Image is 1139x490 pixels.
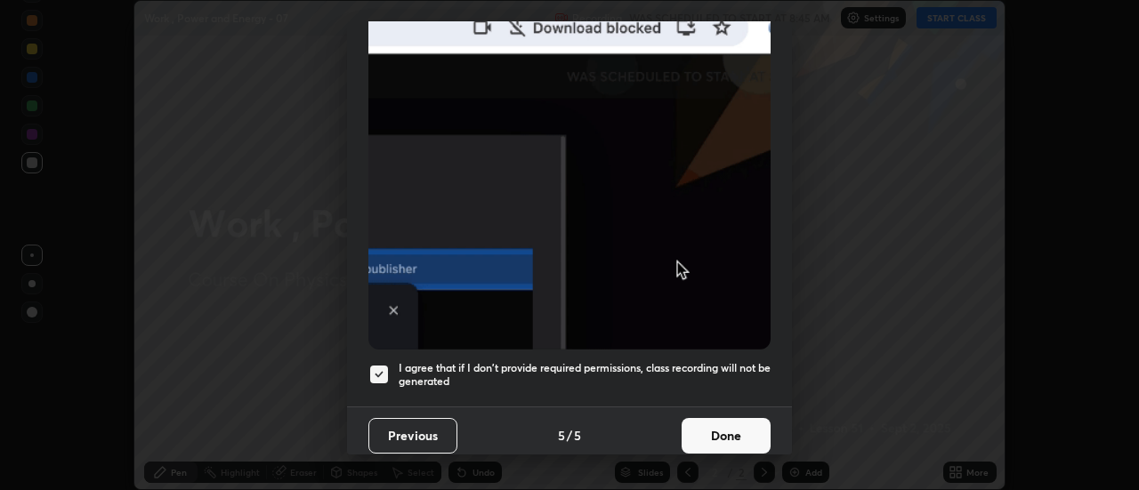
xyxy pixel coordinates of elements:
h4: 5 [558,426,565,445]
button: Previous [368,418,457,454]
h4: 5 [574,426,581,445]
h4: / [567,426,572,445]
button: Done [682,418,771,454]
h5: I agree that if I don't provide required permissions, class recording will not be generated [399,361,771,389]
